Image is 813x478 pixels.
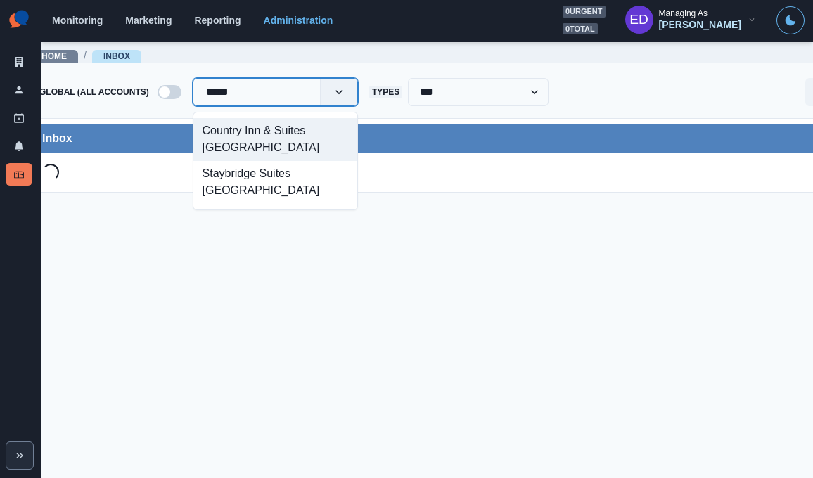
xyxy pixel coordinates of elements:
[194,15,241,26] a: Reporting
[84,49,87,63] span: /
[6,79,32,101] a: Users
[37,86,152,98] span: Global (All Accounts)
[563,23,598,35] span: 0 total
[30,49,141,63] nav: breadcrumb
[659,19,741,31] div: [PERSON_NAME]
[193,161,357,204] div: Staybridge Suites [GEOGRAPHIC_DATA]
[629,3,648,37] div: Elizabeth Dempsey
[6,441,34,470] button: Expand
[103,51,130,61] a: Inbox
[6,51,32,73] a: Clients
[6,107,32,129] a: Draft Posts
[369,86,402,98] span: Types
[264,15,333,26] a: Administration
[659,8,708,18] div: Managing As
[52,15,103,26] a: Monitoring
[6,135,32,157] a: Notifications
[193,118,357,161] div: Country Inn & Suites [GEOGRAPHIC_DATA]
[776,6,805,34] button: Toggle Mode
[614,6,768,34] button: Managing As[PERSON_NAME]
[6,163,32,186] a: Inbox
[125,15,172,26] a: Marketing
[563,6,606,18] span: 0 urgent
[41,51,67,61] a: Home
